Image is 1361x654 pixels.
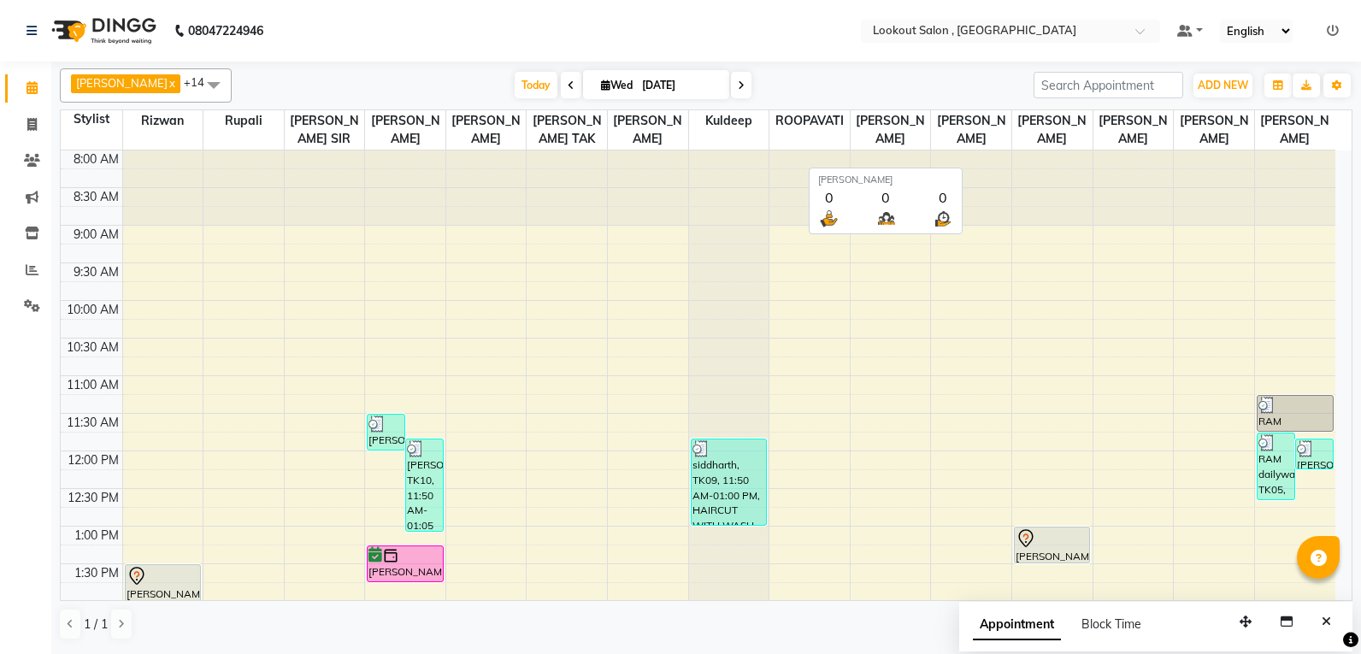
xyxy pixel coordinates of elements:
div: [PERSON_NAME], TK06, 11:30 AM-12:00 PM, WASH & BLAST DRY (F) [368,415,404,450]
div: RAM dailywala, TK05, 11:45 AM-12:40 PM, [PERSON_NAME] CRAFTING,HAIRCUT WITH STYLIST (M) [1258,433,1294,499]
span: ROOPAVATI [769,110,850,132]
img: serve.png [818,208,840,229]
span: [PERSON_NAME] [365,110,445,150]
span: [PERSON_NAME] [608,110,688,150]
span: [PERSON_NAME] [1174,110,1254,150]
span: [PERSON_NAME] [1012,110,1093,150]
div: [PERSON_NAME], TK04, 01:15 PM-01:45 PM, WASH & BLAST DRY (F) [368,546,442,581]
div: 10:00 AM [63,301,122,319]
div: 12:30 PM [64,489,122,507]
span: kuldeep [689,110,769,132]
span: Wed [597,79,637,91]
div: [PERSON_NAME], TK02, 01:30 PM-02:30 PM, 2 INCH TOUCH-UP (WITHOUT [MEDICAL_DATA]) [126,565,200,638]
span: [PERSON_NAME] [446,110,527,150]
span: [PERSON_NAME] [851,110,931,150]
span: Block Time [1081,616,1141,632]
img: logo [44,7,161,55]
div: siddharth, TK09, 11:50 AM-01:00 PM, HAIRCUT WITH WASH STYLIST (M),[PERSON_NAME] CRAFTING [692,439,766,525]
div: 11:30 AM [63,414,122,432]
div: RAM dailywala, TK05, 11:15 AM-11:45 AM, HAIRCUT WITH SENIOR STYLIST(M) [1258,396,1333,431]
img: queue.png [875,208,897,229]
div: 10:30 AM [63,339,122,356]
img: wait_time.png [932,208,953,229]
div: [PERSON_NAME], TK03, 01:00 PM-01:30 PM, BIKINI FRONT (W) [1015,527,1089,563]
span: Rizwan [123,110,203,132]
input: Search Appointment [1034,72,1183,98]
span: Today [515,72,557,98]
div: 11:00 AM [63,376,122,394]
span: [PERSON_NAME] [931,110,1011,150]
div: 0 [818,187,840,208]
span: Rupali [203,110,284,132]
div: 12:00 PM [64,451,122,469]
span: [PERSON_NAME] [1255,110,1335,150]
span: ADD NEW [1198,79,1248,91]
button: ADD NEW [1193,74,1252,97]
span: [PERSON_NAME] SIR [285,110,365,150]
div: 1:00 PM [71,527,122,545]
div: Stylist [61,110,122,128]
div: 8:30 AM [70,188,122,206]
button: Close [1314,609,1339,635]
span: +14 [184,75,217,89]
div: 8:00 AM [70,150,122,168]
div: 9:30 AM [70,263,122,281]
div: 9:00 AM [70,226,122,244]
div: 1:30 PM [71,564,122,582]
input: 2025-09-03 [637,73,722,98]
div: [PERSON_NAME] [818,173,953,187]
b: 08047224946 [188,7,263,55]
div: [PERSON_NAME], TK07, 11:50 AM-12:15 PM, [PERSON_NAME] CRAFTING [1296,439,1333,468]
span: [PERSON_NAME] [1093,110,1174,150]
a: x [168,76,175,90]
div: 0 [932,187,953,208]
span: 1 / 1 [84,616,108,633]
div: [PERSON_NAME], TK10, 11:50 AM-01:05 PM, PREMIUM WASH (F),BLOWDRY UPTO SHOULDER [406,439,443,531]
div: 0 [875,187,897,208]
span: [PERSON_NAME] [76,76,168,90]
span: Appointment [973,610,1061,640]
span: [PERSON_NAME] TAK [527,110,607,150]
